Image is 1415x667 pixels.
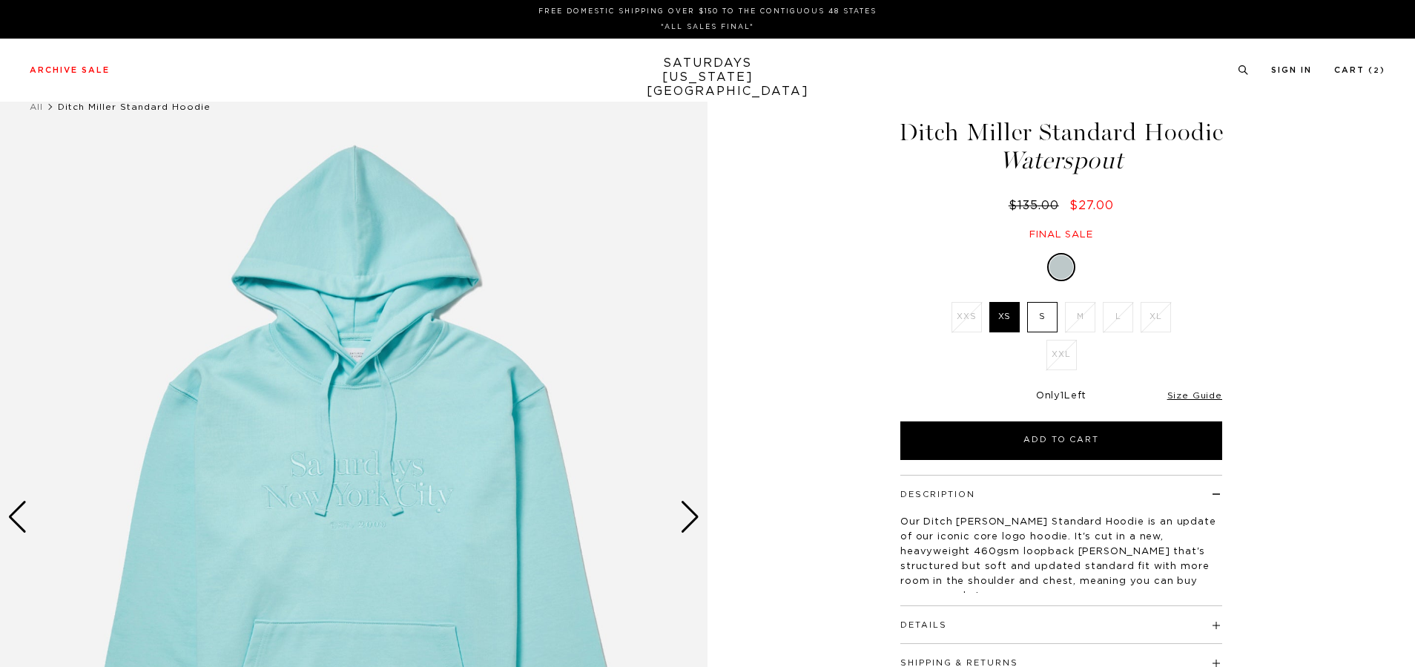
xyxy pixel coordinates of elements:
[989,302,1020,332] label: XS
[900,659,1018,667] button: Shipping & Returns
[898,120,1224,173] h1: Ditch Miller Standard Hoodie
[900,490,975,499] button: Description
[900,515,1222,604] p: Our Ditch [PERSON_NAME] Standard Hoodie is an update of our iconic core logo hoodie. It's cut in ...
[680,501,700,533] div: Next slide
[36,22,1379,33] p: *ALL SALES FINAL*
[1027,302,1058,332] label: S
[898,229,1224,241] div: Final sale
[58,102,211,111] span: Ditch Miller Standard Hoodie
[900,621,947,629] button: Details
[36,6,1379,17] p: FREE DOMESTIC SHIPPING OVER $150 TO THE CONTIGUOUS 48 STATES
[1167,391,1222,400] a: Size Guide
[900,421,1222,460] button: Add to Cart
[1061,391,1064,401] span: 1
[900,390,1222,403] div: Only Left
[647,56,769,99] a: SATURDAYS[US_STATE][GEOGRAPHIC_DATA]
[30,102,43,111] a: All
[1334,66,1385,74] a: Cart (2)
[898,148,1224,173] span: Waterspout
[1069,200,1114,211] span: $27.00
[1009,200,1065,211] del: $135.00
[1373,68,1380,74] small: 2
[7,501,27,533] div: Previous slide
[30,66,110,74] a: Archive Sale
[1271,66,1312,74] a: Sign In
